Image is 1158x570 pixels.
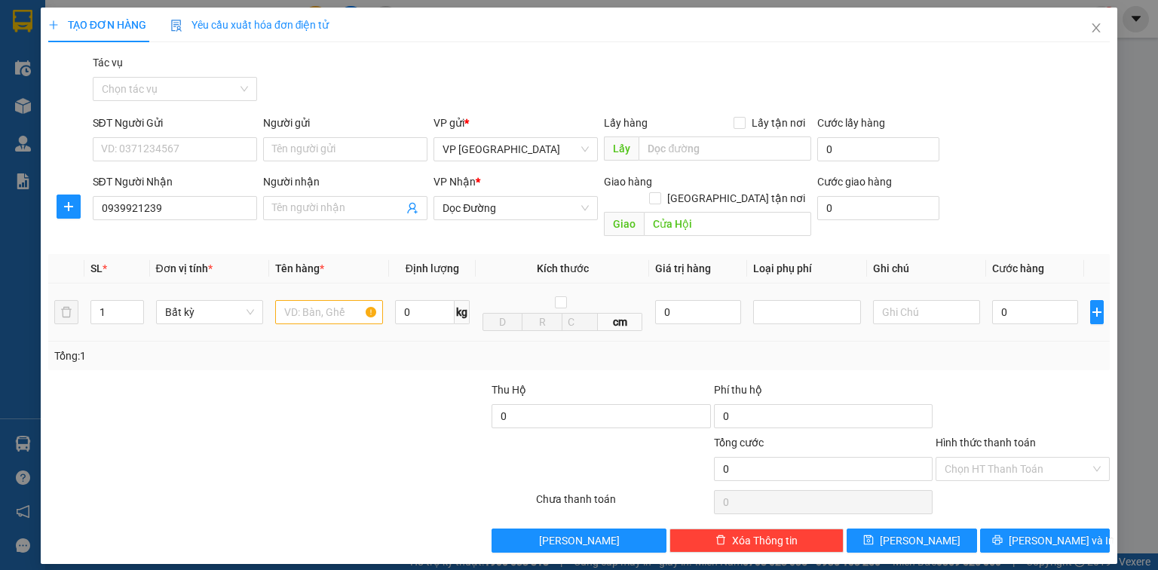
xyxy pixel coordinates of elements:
span: Giá trị hàng [655,262,711,274]
div: Tổng: 1 [54,348,448,364]
span: SL [90,262,103,274]
div: Chưa thanh toán [535,491,712,517]
span: Decrease Value [127,312,143,323]
span: [PERSON_NAME] và In [1009,532,1114,549]
span: Giao [604,212,644,236]
label: Cước giao hàng [817,176,892,188]
th: Ghi chú [867,254,987,283]
span: [PERSON_NAME] [880,532,960,549]
span: Đơn vị tính [156,262,213,274]
span: Lấy [604,136,639,161]
input: Dọc đường [644,212,811,236]
span: Lấy hàng [604,117,648,129]
input: Ghi Chú [873,300,981,324]
span: 42 [PERSON_NAME] - Vinh - [GEOGRAPHIC_DATA] [83,51,213,78]
button: printer[PERSON_NAME] và In [980,529,1111,553]
span: Giao hàng [604,176,652,188]
button: [PERSON_NAME] [492,529,666,553]
th: Loại phụ phí [747,254,867,283]
button: delete [54,300,78,324]
span: Bất kỳ [165,301,255,323]
input: Cước giao hàng [817,196,939,220]
div: Người nhận [263,173,427,190]
span: Dọc Đường [443,197,589,219]
span: save [863,535,874,547]
input: Cước lấy hàng [817,137,939,161]
div: VP gửi [433,115,598,131]
span: kg [455,300,470,324]
span: user-add [406,202,418,214]
span: Thu Hộ [492,384,526,396]
span: cm [598,313,642,331]
span: VP Nhận [433,176,476,188]
span: TẠO ĐƠN HÀNG [48,19,146,31]
span: Kích thước [537,262,589,274]
input: 0 [655,300,741,324]
span: plus [1091,306,1103,318]
input: Dọc đường [639,136,811,161]
img: logo [8,34,68,109]
button: plus [57,195,81,219]
div: SĐT Người Nhận [93,173,257,190]
span: [GEOGRAPHIC_DATA] tận nơi [661,190,811,207]
div: SĐT Người Gửi [93,115,257,131]
span: VP Đà Nẵng [443,138,589,161]
button: deleteXóa Thông tin [669,529,844,553]
span: printer [992,535,1003,547]
input: R [522,313,562,331]
span: Yêu cầu xuất hóa đơn điện tử [170,19,329,31]
button: save[PERSON_NAME] [847,529,977,553]
label: Tác vụ [93,57,123,69]
span: close [1090,22,1102,34]
strong: PHIẾU GỬI HÀNG [87,81,210,97]
span: delete [715,535,726,547]
img: icon [170,20,182,32]
span: Định lượng [406,262,459,274]
span: up [131,303,140,312]
label: Hình thức thanh toán [936,437,1036,449]
div: Phí thu hộ [714,382,933,404]
div: Người gửi [263,115,427,131]
span: down [131,314,140,323]
button: Close [1075,8,1117,50]
input: C [562,313,598,331]
strong: Hotline : [PHONE_NUMBER] - [PHONE_NUMBER] [79,100,217,124]
span: Lấy tận nơi [746,115,811,131]
button: plus [1090,300,1104,324]
span: Xóa Thông tin [732,532,798,549]
span: Increase Value [127,301,143,312]
span: plus [48,20,59,30]
label: Cước lấy hàng [817,117,885,129]
span: plus [57,201,80,213]
span: [PERSON_NAME] [539,532,620,549]
strong: HÃNG XE HẢI HOÀNG GIA [72,15,224,47]
span: Tổng cước [714,437,764,449]
input: D [482,313,523,331]
input: VD: Bàn, Ghế [275,300,383,324]
span: Cước hàng [992,262,1044,274]
span: Tên hàng [275,262,324,274]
